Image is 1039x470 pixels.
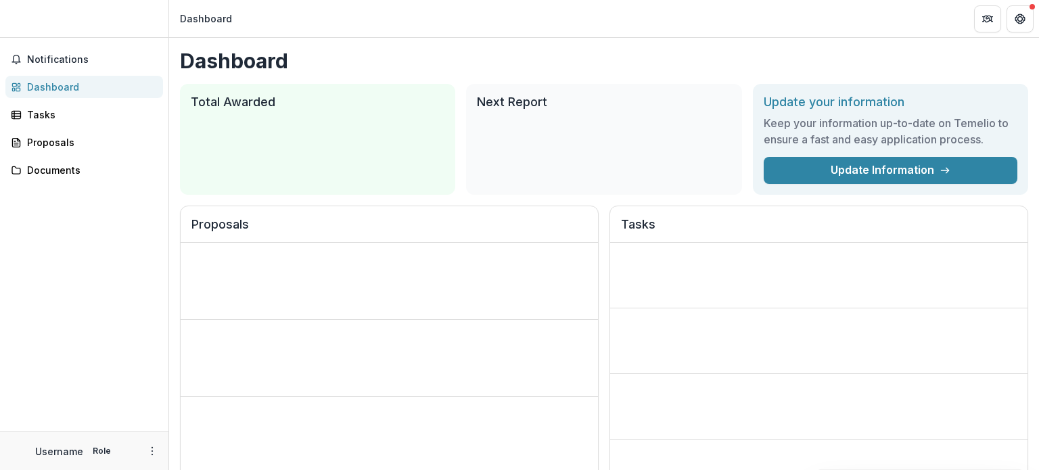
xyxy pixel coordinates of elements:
button: Get Help [1007,5,1034,32]
button: Notifications [5,49,163,70]
div: Dashboard [180,11,232,26]
a: Dashboard [5,76,163,98]
a: Proposals [5,131,163,154]
div: Documents [27,163,152,177]
div: Tasks [27,108,152,122]
p: Username [35,444,83,459]
nav: breadcrumb [175,9,237,28]
div: Proposals [27,135,152,149]
h2: Update your information [764,95,1017,110]
h3: Keep your information up-to-date on Temelio to ensure a fast and easy application process. [764,115,1017,147]
button: More [144,443,160,459]
a: Update Information [764,157,1017,184]
a: Tasks [5,103,163,126]
h2: Next Report [477,95,731,110]
h1: Dashboard [180,49,1028,73]
span: Notifications [27,54,158,66]
div: Dashboard [27,80,152,94]
p: Role [89,445,115,457]
h2: Tasks [621,217,1017,243]
h2: Total Awarded [191,95,444,110]
button: Partners [974,5,1001,32]
a: Documents [5,159,163,181]
h2: Proposals [191,217,587,243]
